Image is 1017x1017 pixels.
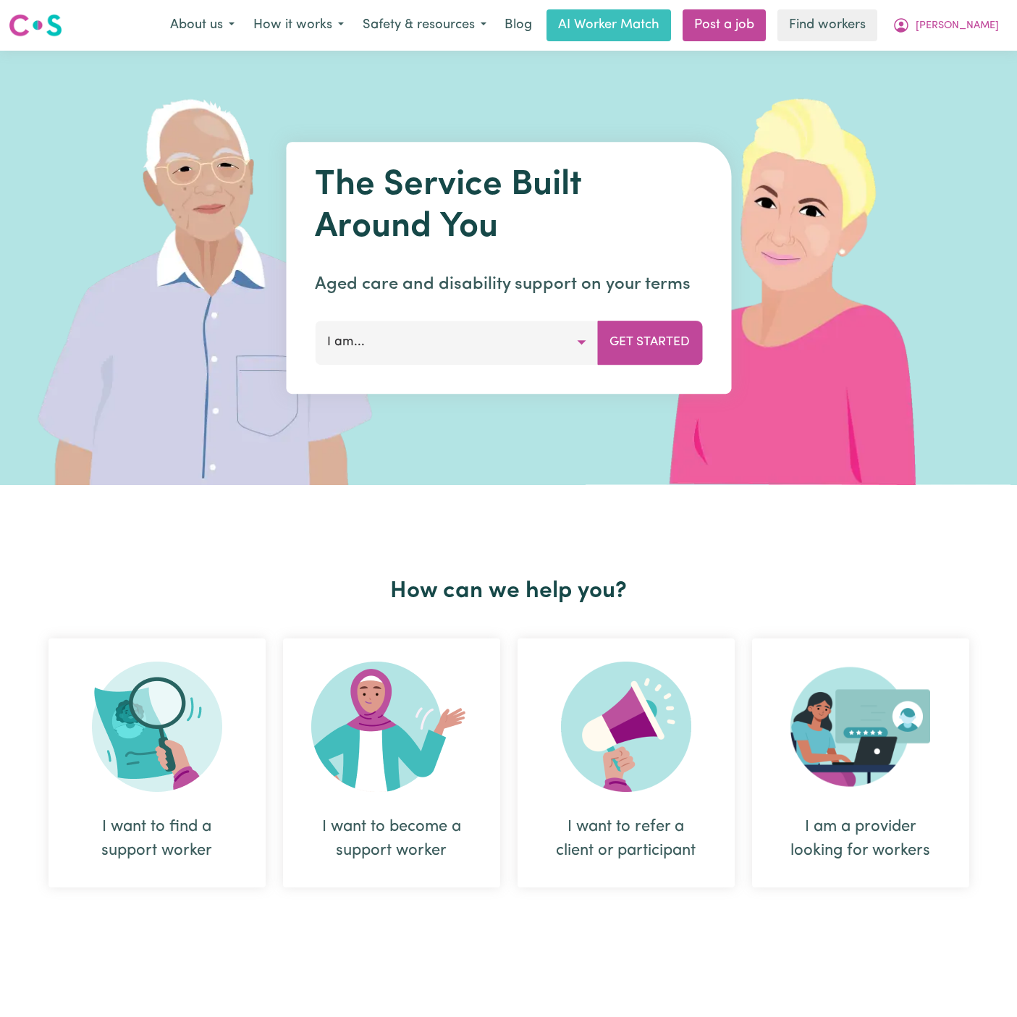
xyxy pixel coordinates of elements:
[311,662,472,792] img: Become Worker
[92,662,222,792] img: Search
[48,638,266,887] div: I want to find a support worker
[518,638,735,887] div: I want to refer a client or participant
[244,10,353,41] button: How it works
[83,815,231,863] div: I want to find a support worker
[9,12,62,38] img: Careseekers logo
[283,638,500,887] div: I want to become a support worker
[561,662,691,792] img: Refer
[315,321,598,364] button: I am...
[353,10,496,41] button: Safety & resources
[916,18,999,34] span: [PERSON_NAME]
[496,9,541,41] a: Blog
[161,10,244,41] button: About us
[883,10,1008,41] button: My Account
[683,9,766,41] a: Post a job
[547,9,671,41] a: AI Worker Match
[790,662,931,792] img: Provider
[315,165,702,248] h1: The Service Built Around You
[315,271,702,297] p: Aged care and disability support on your terms
[777,9,877,41] a: Find workers
[9,9,62,42] a: Careseekers logo
[40,578,978,605] h2: How can we help you?
[787,815,934,863] div: I am a provider looking for workers
[318,815,465,863] div: I want to become a support worker
[752,638,969,887] div: I am a provider looking for workers
[552,815,700,863] div: I want to refer a client or participant
[597,321,702,364] button: Get Started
